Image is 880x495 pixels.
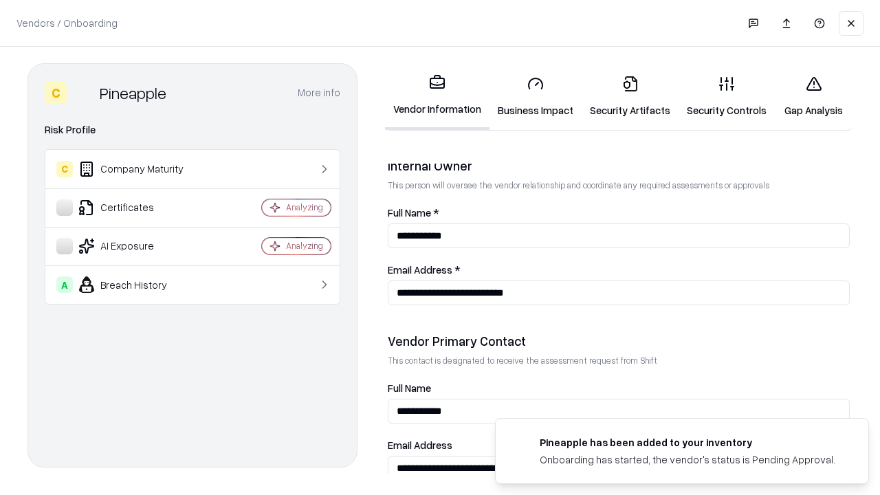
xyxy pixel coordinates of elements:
a: Business Impact [489,65,582,129]
div: Vendor Primary Contact [388,333,850,349]
a: Security Artifacts [582,65,679,129]
div: C [56,161,73,177]
div: Risk Profile [45,122,340,138]
a: Security Controls [679,65,775,129]
p: This person will oversee the vendor relationship and coordinate any required assessments or appro... [388,179,850,191]
div: AI Exposure [56,238,221,254]
div: Certificates [56,199,221,216]
button: More info [298,80,340,105]
div: Company Maturity [56,161,221,177]
label: Full Name * [388,208,850,218]
img: Pineapple [72,82,94,104]
div: Pineapple has been added to your inventory [540,435,835,450]
a: Vendor Information [385,63,489,130]
p: Vendors / Onboarding [16,16,118,30]
p: This contact is designated to receive the assessment request from Shift [388,355,850,366]
div: Internal Owner [388,157,850,174]
img: pineappleenergy.com [512,435,529,452]
label: Email Address [388,440,850,450]
div: Breach History [56,276,221,293]
label: Email Address * [388,265,850,275]
label: Full Name [388,383,850,393]
div: C [45,82,67,104]
div: Analyzing [286,201,323,213]
div: Onboarding has started, the vendor's status is Pending Approval. [540,452,835,467]
div: Pineapple [100,82,166,104]
div: Analyzing [286,240,323,252]
a: Gap Analysis [775,65,852,129]
div: A [56,276,73,293]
